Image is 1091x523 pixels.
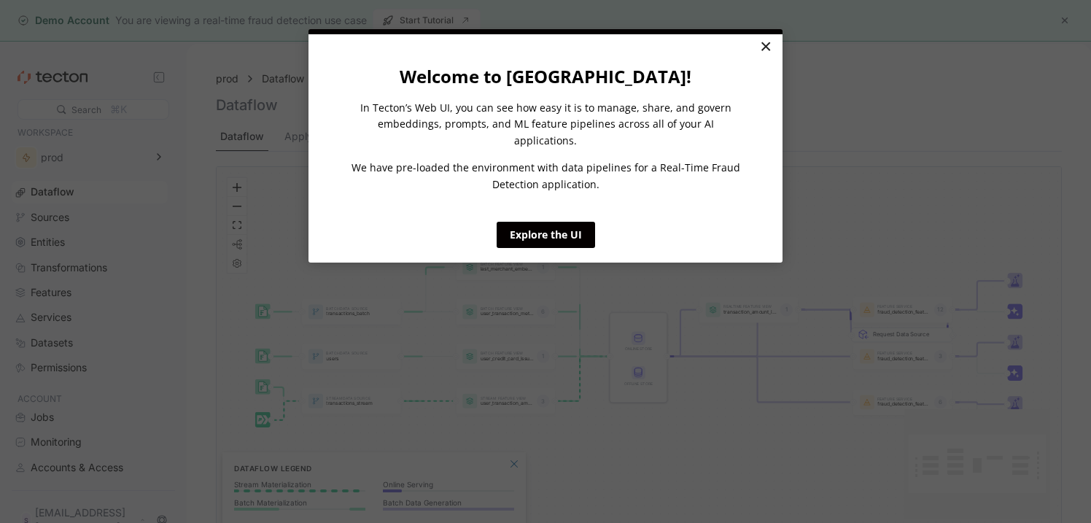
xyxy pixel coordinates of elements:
p: We have pre-loaded the environment with data pipelines for a Real-Time Fraud Detection application. [348,160,743,193]
a: Close modal [753,34,778,61]
div: current step [308,29,783,34]
a: Explore the UI [497,222,595,248]
p: In Tecton’s Web UI, you can see how easy it is to manage, share, and govern embeddings, prompts, ... [348,100,743,149]
strong: Welcome to [GEOGRAPHIC_DATA]! [400,64,691,88]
